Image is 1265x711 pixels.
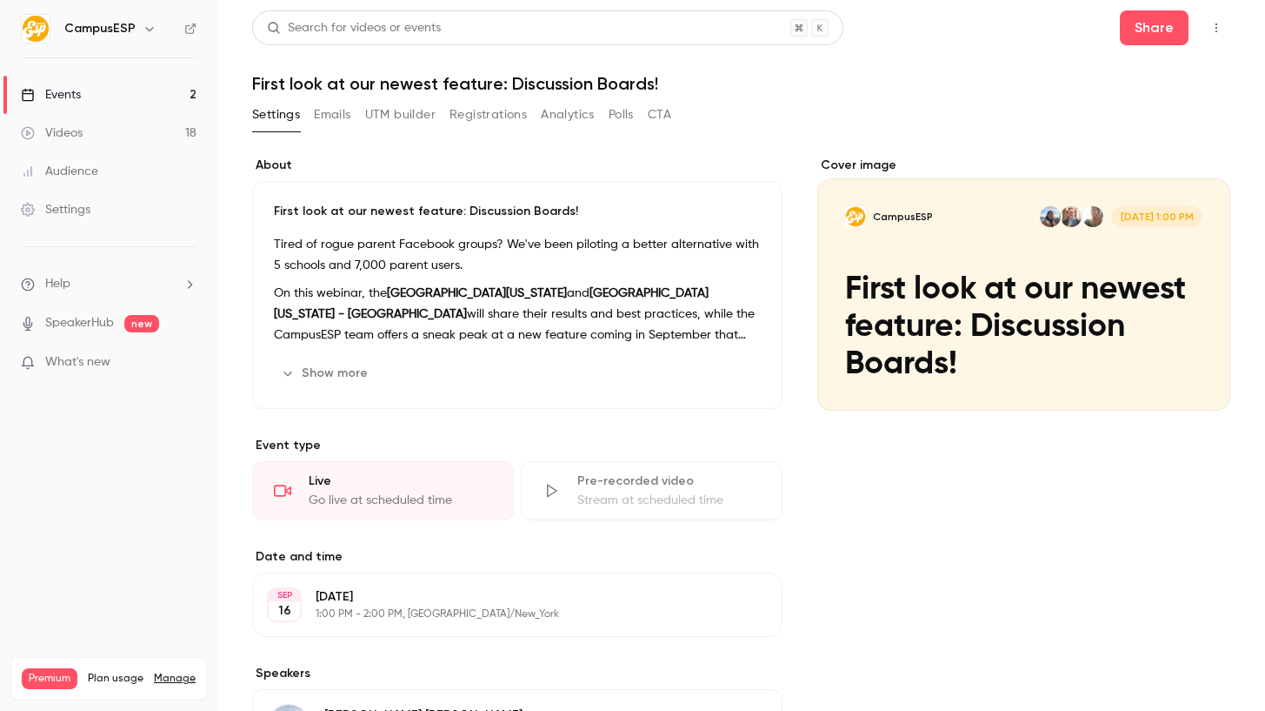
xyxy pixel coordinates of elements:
[577,473,761,490] div: Pre-recorded video
[521,461,782,520] div: Pre-recorded videoStream at scheduled time
[817,157,1230,174] label: Cover image
[252,73,1230,94] h1: First look at our newest feature: Discussion Boards!
[45,314,114,332] a: SpeakerHub
[252,665,782,682] label: Speakers
[274,203,761,220] p: First look at our newest feature: Discussion Boards!
[21,275,196,293] li: help-dropdown-opener
[269,589,300,601] div: SEP
[21,86,81,104] div: Events
[21,201,90,218] div: Settings
[252,437,782,454] p: Event type
[314,101,350,129] button: Emails
[316,607,690,621] p: 1:00 PM - 2:00 PM, [GEOGRAPHIC_DATA]/New_York
[45,275,70,293] span: Help
[278,602,291,620] p: 16
[22,15,50,43] img: CampusESP
[274,234,761,276] p: Tired of rogue parent Facebook groups? We've been piloting a better alternative with 5 schools an...
[252,157,782,174] label: About
[267,19,441,37] div: Search for videos or events
[274,359,378,387] button: Show more
[1120,10,1188,45] button: Share
[817,157,1230,411] section: Cover image
[124,315,159,332] span: new
[387,287,567,299] strong: [GEOGRAPHIC_DATA][US_STATE]
[648,101,671,129] button: CTA
[309,473,492,490] div: Live
[274,283,761,345] p: On this webinar, the and will share their results and best practices, while the CampusESP team of...
[449,101,527,129] button: Registrations
[22,668,77,689] span: Premium
[309,492,492,509] div: Go live at scheduled time
[88,672,143,686] span: Plan usage
[252,101,300,129] button: Settings
[45,353,110,372] span: What's new
[609,101,634,129] button: Polls
[252,461,514,520] div: LiveGo live at scheduled time
[316,588,690,606] p: [DATE]
[21,124,83,142] div: Videos
[365,101,436,129] button: UTM builder
[577,492,761,509] div: Stream at scheduled time
[21,163,98,180] div: Audience
[252,548,782,566] label: Date and time
[154,672,196,686] a: Manage
[64,20,136,37] h6: CampusESP
[541,101,595,129] button: Analytics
